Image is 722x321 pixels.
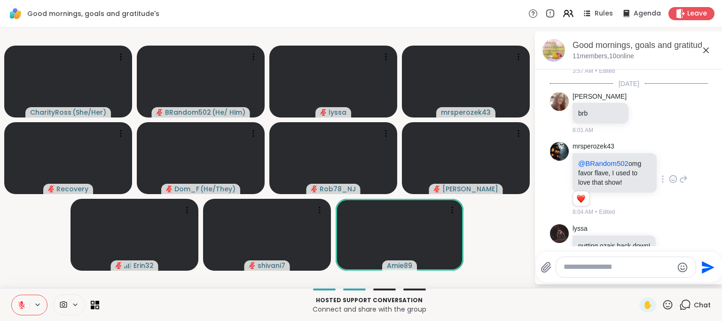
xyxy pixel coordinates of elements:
a: lyssa [573,224,588,234]
span: Erin32 [133,261,154,270]
img: https://sharewell-space-live.sfo3.digitaloceanspaces.com/user-generated/41cbd46f-f86f-4ef1-8cfd-7... [550,142,569,161]
span: 3:57 AM [573,67,593,75]
span: audio-muted [249,262,256,269]
button: Reactions: love [576,195,586,203]
span: @BRandom502 [578,159,628,167]
span: audio-muted [116,262,122,269]
p: Hosted support conversation [105,296,634,305]
p: brb [578,109,623,118]
span: Rob78_NJ [320,184,356,194]
span: ( He/They ) [200,184,235,194]
span: Leave [687,9,707,18]
span: lyssa [329,108,346,117]
p: Connect and share with the group [105,305,634,314]
div: Good mornings, goals and gratitude's, [DATE] [573,39,715,51]
p: 11 members, 10 online [573,52,634,61]
p: putting ozais back down! [578,241,650,251]
span: CharityRoss [30,108,71,117]
span: • [595,208,597,216]
span: Edited [599,67,615,75]
span: audio-muted [311,186,318,192]
span: Rules [595,9,613,18]
span: • [595,67,597,75]
span: Agenda [634,9,661,18]
img: https://sharewell-space-live.sfo3.digitaloceanspaces.com/user-generated/12025a04-e023-4d79-ba6e-0... [550,92,569,111]
span: 8:01 AM [573,126,593,134]
span: shivani7 [258,261,285,270]
img: https://sharewell-space-live.sfo3.digitaloceanspaces.com/user-generated/ef9b4338-b2e1-457c-a100-b... [550,224,569,243]
span: ✋ [643,299,652,311]
span: mrsperozek43 [441,108,491,117]
p: omg favor flave, I used to love that show! [578,159,651,187]
span: audio-muted [434,186,440,192]
button: Send [696,257,717,278]
span: ( She/Her ) [72,108,106,117]
span: [PERSON_NAME] [442,184,498,194]
a: mrsperozek43 [573,142,614,151]
span: audio-muted [166,186,173,192]
img: ShareWell Logomark [8,6,24,22]
span: Amie89 [387,261,412,270]
span: BRandom502 [165,108,211,117]
span: 8:04 AM [573,208,593,216]
span: audio-muted [48,186,55,192]
button: Emoji picker [677,262,688,273]
span: audio-muted [320,109,327,116]
span: Dom_F [174,184,199,194]
span: Chat [694,300,711,310]
span: ( He/ Him ) [212,108,245,117]
textarea: Type your message [564,262,673,272]
span: [DATE] [613,79,645,88]
div: Reaction list [573,191,589,206]
img: Good mornings, goals and gratitude's, Oct 07 [542,39,565,62]
a: [PERSON_NAME] [573,92,627,102]
span: Recovery [56,184,88,194]
span: Good mornings, goals and gratitude's [27,9,159,18]
span: Edited [599,208,615,216]
span: audio-muted [157,109,163,116]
